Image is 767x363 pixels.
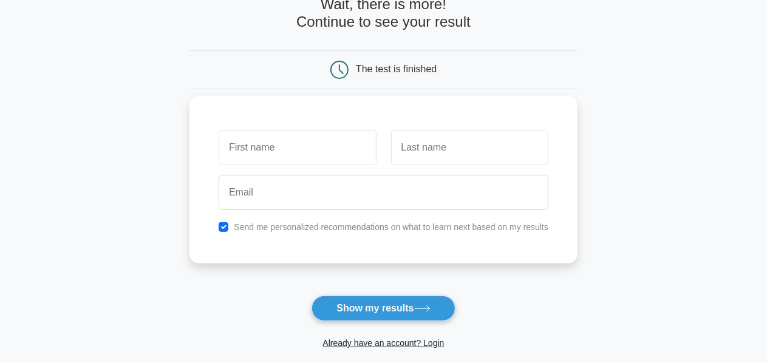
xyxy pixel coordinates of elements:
input: Email [219,175,548,210]
a: Already have an account? Login [322,338,444,348]
input: Last name [391,130,548,165]
button: Show my results [312,296,455,321]
input: First name [219,130,376,165]
div: The test is finished [356,64,437,74]
label: Send me personalized recommendations on what to learn next based on my results [234,222,548,232]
